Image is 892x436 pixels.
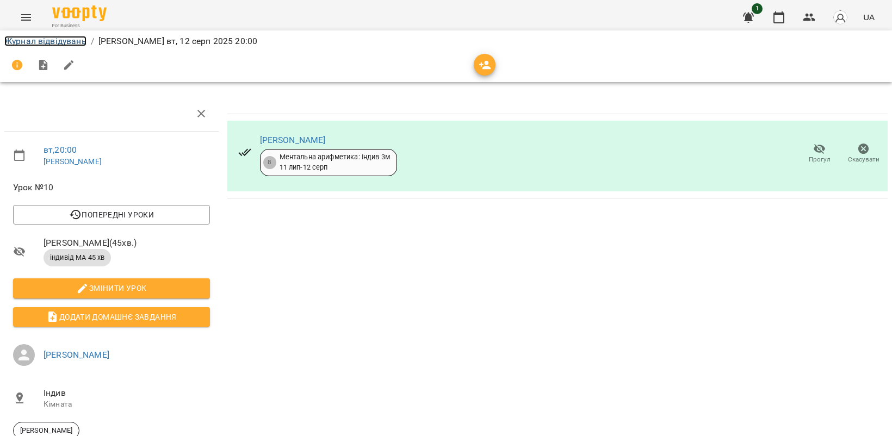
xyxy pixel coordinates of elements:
span: Попередні уроки [22,208,201,221]
button: Скасувати [841,139,885,169]
span: Змінити урок [22,282,201,295]
span: [PERSON_NAME] [14,426,79,435]
button: Прогул [797,139,841,169]
button: Змінити урок [13,278,210,298]
span: Скасувати [848,155,879,164]
li: / [91,35,94,48]
span: 1 [752,3,763,14]
div: Ментальна арифметика: Індив 3м 11 лип - 12 серп [280,152,390,172]
button: Попередні уроки [13,205,210,225]
span: UA [863,11,875,23]
img: avatar_s.png [833,10,848,25]
button: UA [859,7,879,27]
span: Урок №10 [13,181,210,194]
a: [PERSON_NAME] [44,350,109,360]
span: Додати домашнє завдання [22,310,201,323]
button: Menu [13,4,39,30]
span: індивід МА 45 хв [44,253,111,263]
img: Voopty Logo [52,5,107,21]
span: Індив [44,387,210,400]
a: вт , 20:00 [44,145,77,155]
a: [PERSON_NAME] [260,135,326,145]
p: [PERSON_NAME] вт, 12 серп 2025 20:00 [98,35,257,48]
p: Кімната [44,399,210,410]
span: [PERSON_NAME] ( 45 хв. ) [44,236,210,250]
span: For Business [52,22,107,29]
a: [PERSON_NAME] [44,157,102,166]
a: Журнал відвідувань [4,36,86,46]
div: 8 [263,156,276,169]
button: Додати домашнє завдання [13,307,210,327]
nav: breadcrumb [4,35,888,48]
span: Прогул [809,155,831,164]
